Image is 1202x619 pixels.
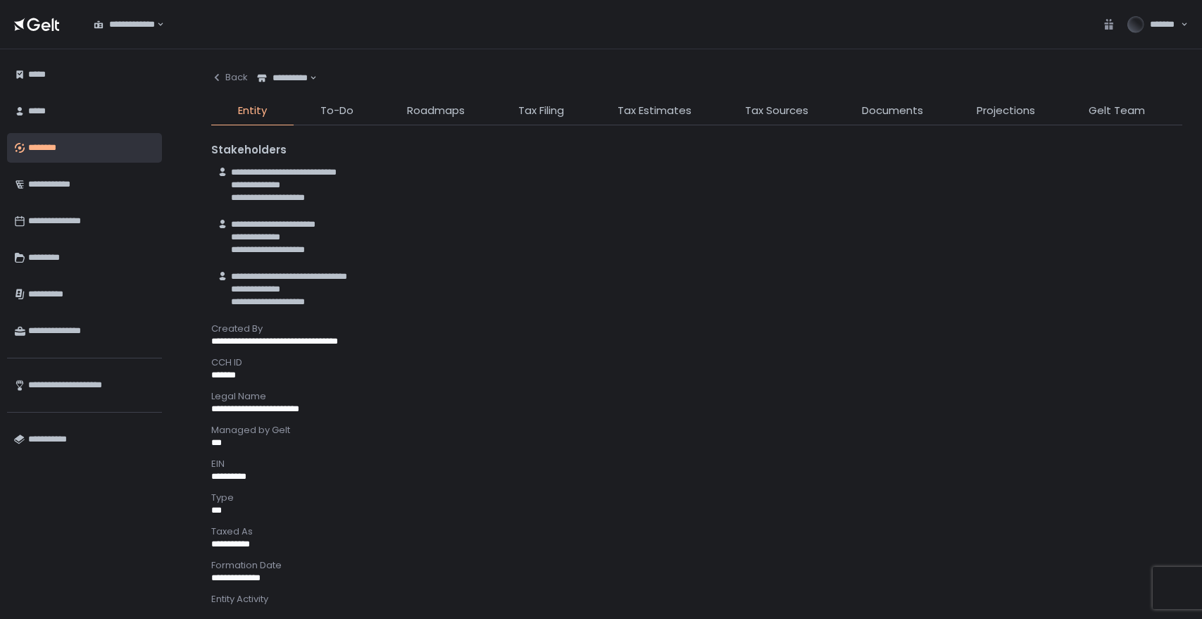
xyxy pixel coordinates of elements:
[211,142,1182,158] div: Stakeholders
[84,10,164,39] div: Search for option
[211,458,1182,470] div: EIN
[211,492,1182,504] div: Type
[320,103,353,119] span: To-Do
[211,424,1182,437] div: Managed by Gelt
[977,103,1035,119] span: Projections
[238,103,267,119] span: Entity
[862,103,923,119] span: Documents
[211,593,1182,606] div: Entity Activity
[248,63,317,93] div: Search for option
[518,103,564,119] span: Tax Filing
[211,559,1182,572] div: Formation Date
[211,323,1182,335] div: Created By
[211,525,1182,538] div: Taxed As
[211,390,1182,403] div: Legal Name
[211,71,248,84] div: Back
[211,356,1182,369] div: CCH ID
[155,18,156,32] input: Search for option
[618,103,691,119] span: Tax Estimates
[745,103,808,119] span: Tax Sources
[1089,103,1145,119] span: Gelt Team
[211,63,248,92] button: Back
[407,103,465,119] span: Roadmaps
